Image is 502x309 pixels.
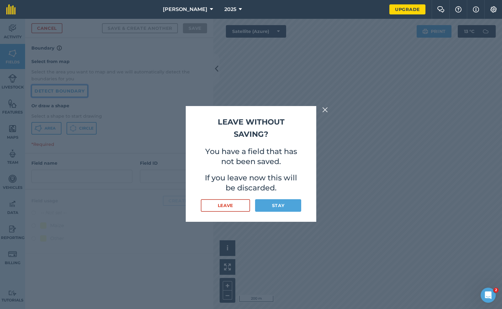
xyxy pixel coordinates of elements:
img: A cog icon [490,6,497,13]
h2: Leave without saving? [201,116,301,140]
span: 2025 [224,6,236,13]
img: fieldmargin Logo [6,4,16,14]
img: svg+xml;base64,PHN2ZyB4bWxucz0iaHR0cDovL3d3dy53My5vcmcvMjAwMC9zdmciIHdpZHRoPSIyMiIgaGVpZ2h0PSIzMC... [322,106,328,114]
img: Two speech bubbles overlapping with the left bubble in the forefront [437,6,445,13]
button: Leave [201,199,250,212]
a: Upgrade [389,4,425,14]
p: You have a field that has not been saved. [201,147,301,167]
img: A question mark icon [455,6,462,13]
span: 2 [494,288,499,293]
p: If you leave now this will be discarded. [201,173,301,193]
img: svg+xml;base64,PHN2ZyB4bWxucz0iaHR0cDovL3d3dy53My5vcmcvMjAwMC9zdmciIHdpZHRoPSIxNyIgaGVpZ2h0PSIxNy... [473,6,479,13]
button: Stay [255,199,301,212]
span: [PERSON_NAME] [163,6,207,13]
iframe: Intercom live chat [481,288,496,303]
